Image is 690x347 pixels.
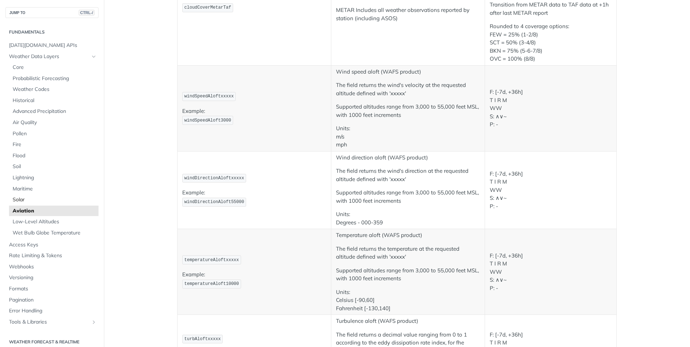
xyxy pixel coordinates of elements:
span: windSpeedAloftxxxxx [184,94,234,99]
a: Advanced Precipitation [9,106,99,117]
span: cloudCoverMetarTaf [184,5,231,10]
span: CTRL-/ [79,10,95,16]
a: Maritime [9,184,99,194]
a: Rate Limiting & Tokens [5,250,99,261]
p: F: [-7d, +36h] T I R M WW S: ∧∨~ P: - [490,88,612,129]
a: Core [9,62,99,73]
p: Example: [182,271,326,289]
a: Flood [9,150,99,161]
a: Soil [9,161,99,172]
button: Hide subpages for Weather Data Layers [91,54,97,60]
a: Tools & LibrariesShow subpages for Tools & Libraries [5,317,99,328]
button: JUMP TOCTRL-/ [5,7,99,18]
p: F: [-7d, +36h] T I R M WW S: ∧∨~ P: - [490,170,612,211]
a: Pollen [9,128,99,139]
a: Pagination [5,295,99,306]
span: Air Quality [13,119,97,126]
span: Weather Data Layers [9,53,89,60]
a: Lightning [9,172,99,183]
p: Units: m/s mph [336,124,480,149]
p: The field returns the wind's direction at the requested altitude defined with 'xxxxx' [336,167,480,183]
a: Historical [9,95,99,106]
a: Aviation [9,206,99,216]
p: Temperature aloft (WAFS product) [336,231,480,240]
p: The field returns the wind's velocity at the requested altitude defined with 'xxxxx' [336,81,480,97]
a: Weather Data LayersHide subpages for Weather Data Layers [5,51,99,62]
span: Historical [13,97,97,104]
span: Pollen [13,130,97,137]
a: Air Quality [9,117,99,128]
h2: Fundamentals [5,29,99,35]
a: Webhooks [5,262,99,272]
a: Solar [9,194,99,205]
a: Formats [5,284,99,294]
p: Supported altitudes range from 3,000 to 55,000 feet MSL, with 1000 feet increments [336,189,480,205]
span: Advanced Precipitation [13,108,97,115]
a: Low-Level Altitudes [9,216,99,227]
span: Wet Bulb Globe Temperature [13,229,97,237]
span: Webhooks [9,263,97,271]
button: Show subpages for Tools & Libraries [91,319,97,325]
p: Units: Degrees - 000-359 [336,210,480,227]
a: Weather Codes [9,84,99,95]
span: Versioning [9,274,97,281]
span: Tools & Libraries [9,319,89,326]
p: The field returns the temperature at the requested altitude defined with 'xxxxx' [336,245,480,261]
span: temperatureAloftxxxxx [184,258,239,263]
h2: Weather Forecast & realtime [5,339,99,345]
span: Maritime [13,185,97,193]
p: Units: Celsius [-90,60] Fahrenheit [-130,140] [336,288,480,313]
span: Soil [13,163,97,170]
span: Error Handling [9,307,97,315]
span: Fire [13,141,97,148]
span: Core [13,64,97,71]
p: Wind direction aloft (WAFS product) [336,154,480,162]
span: Pagination [9,297,97,304]
span: [DATE][DOMAIN_NAME] APIs [9,42,97,49]
span: Aviation [13,207,97,215]
span: Rate Limiting & Tokens [9,252,97,259]
a: Access Keys [5,240,99,250]
p: Example: [182,189,326,207]
p: Supported altitudes range from 3,000 to 55,000 feet MSL, with 1000 feet increments [336,267,480,283]
span: Formats [9,285,97,293]
p: Turbulence aloft (WAFS product) [336,317,480,325]
span: Solar [13,196,97,203]
p: Rounded to 4 coverage options: FEW = 25% (1-2/8) SCT = 50% (3-4/8) BKN = 75% (5-6-7/8) OVC = 100%... [490,22,612,63]
a: Fire [9,139,99,150]
span: windSpeedAloft3000 [184,118,231,123]
p: Wind speed aloft (WAFS product) [336,68,480,76]
span: Low-Level Altitudes [13,218,97,225]
p: Example: [182,107,326,126]
span: windDirectionAloft55000 [184,199,244,205]
span: Probabilistic Forecasting [13,75,97,82]
span: Lightning [13,174,97,181]
span: windDirectionAloftxxxxx [184,176,244,181]
p: F: [-7d, +36h] T I R M WW S: ∧∨~ P: - [490,252,612,293]
p: METAR Includes all weather observations reported by station (including ASOS) [336,6,480,22]
a: Error Handling [5,306,99,316]
span: Flood [13,152,97,159]
span: temperatureAloft10000 [184,281,239,286]
a: Probabilistic Forecasting [9,73,99,84]
p: Supported altitudes range from 3,000 to 55,000 feet MSL, with 1000 feet increments [336,103,480,119]
span: turbAloftxxxxx [184,337,221,342]
a: [DATE][DOMAIN_NAME] APIs [5,40,99,51]
a: Wet Bulb Globe Temperature [9,228,99,238]
a: Versioning [5,272,99,283]
span: Access Keys [9,241,97,249]
span: Weather Codes [13,86,97,93]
